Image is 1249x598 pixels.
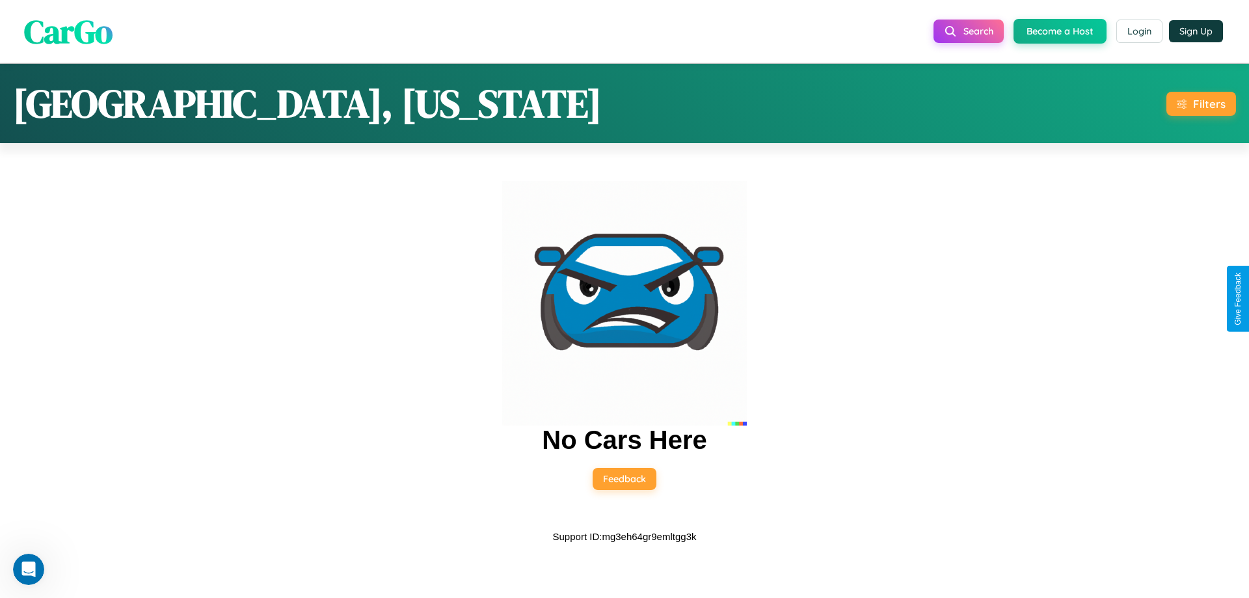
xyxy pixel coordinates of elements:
img: car [502,181,747,426]
p: Support ID: mg3eh64gr9emltgg3k [553,528,697,545]
button: Filters [1166,92,1236,116]
button: Feedback [593,468,656,490]
iframe: Intercom live chat [13,554,44,585]
div: Give Feedback [1233,273,1242,325]
span: CarGo [24,8,113,53]
h2: No Cars Here [542,426,706,455]
button: Become a Host [1014,19,1107,44]
button: Login [1116,20,1162,43]
h1: [GEOGRAPHIC_DATA], [US_STATE] [13,77,602,130]
button: Search [933,20,1004,43]
div: Filters [1193,97,1226,111]
button: Sign Up [1169,20,1223,42]
span: Search [963,25,993,37]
